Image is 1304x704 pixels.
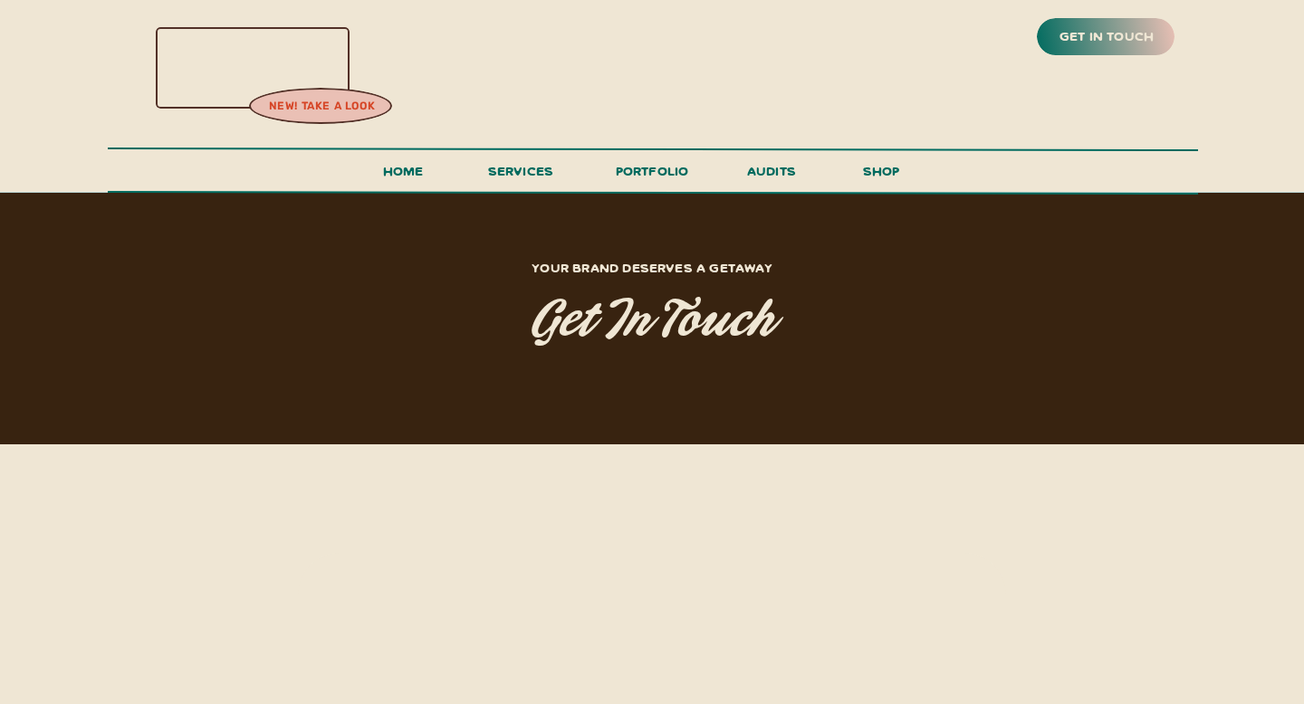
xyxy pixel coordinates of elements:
a: services [483,159,559,193]
span: services [488,162,554,179]
a: portfolio [609,159,695,193]
a: get in touch [1056,24,1157,50]
h1: get in touch [362,294,942,351]
a: Home [375,159,431,193]
h1: Your brand deserves a getaway [444,256,860,279]
a: audits [744,159,799,191]
a: shop [838,159,925,191]
a: new! take a look [248,98,396,116]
